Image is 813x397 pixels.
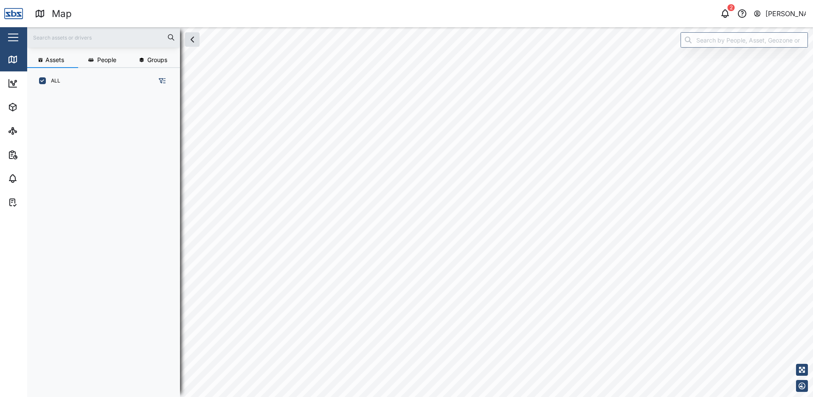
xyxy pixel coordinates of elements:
input: Search by People, Asset, Geozone or Place [681,32,808,48]
div: Map [22,55,41,64]
div: Dashboard [22,79,60,88]
div: 2 [728,4,735,11]
span: Assets [45,57,64,63]
span: Groups [147,57,167,63]
button: [PERSON_NAME] [753,8,806,20]
label: ALL [46,77,60,84]
div: Tasks [22,198,45,207]
img: Main Logo [4,4,23,23]
div: Map [52,6,72,21]
span: People [97,57,116,63]
div: Alarms [22,174,48,183]
div: grid [34,91,180,390]
div: Assets [22,102,48,112]
input: Search assets or drivers [32,31,175,44]
div: [PERSON_NAME] [765,9,806,19]
canvas: Map [27,27,813,397]
div: Reports [22,150,51,159]
div: Sites [22,126,42,136]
